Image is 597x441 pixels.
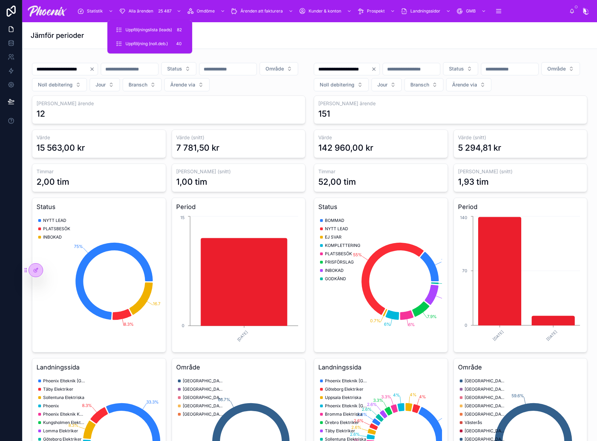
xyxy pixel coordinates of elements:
[377,81,387,88] span: Jour
[32,78,87,91] button: Select Button
[465,395,506,400] span: [GEOGRAPHIC_DATA]
[371,78,402,91] button: Select Button
[183,386,224,392] span: [GEOGRAPHIC_DATA]
[183,411,224,417] span: [GEOGRAPHIC_DATA]
[355,5,399,17] a: Prospekt
[146,399,159,405] tspan: 33.3%
[318,108,330,119] div: 151
[36,142,85,153] div: 15 563,00 kr
[325,378,367,384] span: Phoenix Elteknik [GEOGRAPHIC_DATA]
[175,26,184,34] div: 82
[325,386,363,392] span: Göteborg Elektriker
[367,8,385,14] span: Prospekt
[325,403,367,409] span: Phoenix Elteknik [GEOGRAPHIC_DATA]
[43,411,85,417] span: Phoenix Elteknik Kalmar
[381,394,391,399] tspan: 3.3%
[28,6,67,17] img: App logo
[325,268,344,273] span: INBOKAD
[325,420,359,425] span: Örebro Elektriker
[318,176,356,188] div: 52,00 tim
[408,322,415,327] tspan: 6%
[367,402,377,407] tspan: 2.6%
[384,322,391,327] tspan: 6%
[96,81,106,88] span: Jour
[545,329,558,342] text: [DATE]
[511,393,524,398] tspan: 59.6%
[265,65,284,72] span: Område
[318,134,443,141] h3: Värde
[492,329,504,342] text: [DATE]
[36,202,162,212] h3: Status
[427,314,437,319] tspan: 7.9%
[36,100,301,107] h3: [PERSON_NAME] ärende
[458,215,583,348] div: chart
[183,403,224,409] span: [GEOGRAPHIC_DATA]
[454,5,490,17] a: GMB
[353,252,362,257] tspan: 55%
[170,81,195,88] span: Ärende via
[74,244,83,249] tspan: 75%
[112,38,188,50] a: Uppföljning (noll.deb.)40
[125,41,168,47] span: Uppföljning (noll.deb.)
[236,330,248,342] text: [DATE]
[176,134,301,141] h3: Värde (snitt)
[176,142,219,153] div: 7 781,50 kr
[325,234,342,240] span: EJ SVAR
[31,31,84,40] h1: Jämför perioder
[36,134,162,141] h3: Värde
[176,215,301,348] div: chart
[325,395,361,400] span: Uppsala Elektriska
[393,392,400,398] tspan: 4%
[465,428,506,434] span: [GEOGRAPHIC_DATA]
[43,428,78,434] span: Lomma Elektriker
[176,176,207,188] div: 1,00 tim
[174,40,184,48] div: 40
[373,398,383,403] tspan: 3.3%
[36,176,69,188] div: 2,00 tim
[176,202,301,212] h3: Period
[314,78,369,91] button: Select Button
[318,142,373,153] div: 142 960,00 kr
[185,5,229,17] a: Omdöme
[357,412,367,417] tspan: 2.6%
[309,8,341,14] span: Kunder & konton
[90,78,120,91] button: Select Button
[547,65,566,72] span: Område
[449,65,464,72] span: Status
[410,81,429,88] span: Bransch
[458,168,583,175] h3: [PERSON_NAME] (snitt)
[38,81,73,88] span: Noll debitering
[318,100,583,107] h3: [PERSON_NAME] ärende
[441,258,453,263] tspan: 14.6%
[325,259,354,265] span: PRISFÖRSLAG
[176,168,301,175] h3: [PERSON_NAME] (snitt)
[443,62,478,75] button: Select Button
[325,411,362,417] span: Bromma Elektriska
[43,403,59,409] span: Phoenix
[43,395,84,400] span: Sollentuna Elektriska
[446,78,491,91] button: Select Button
[318,363,443,372] h3: Landningssida
[410,8,440,14] span: Landningssidor
[541,62,580,75] button: Select Button
[260,62,298,75] button: Select Button
[43,420,85,425] span: Kungsholmen Elektriker
[43,386,73,392] span: Täby Elektriker
[197,8,215,14] span: Omdöme
[117,5,185,17] a: Alla ärenden25 487
[183,378,224,384] span: [GEOGRAPHIC_DATA]
[36,363,162,372] h3: Landningssida
[167,65,182,72] span: Status
[419,394,426,399] tspan: 4%
[153,301,165,306] tspan: 16.7%
[465,420,482,425] span: Västerås
[87,8,103,14] span: Statistik
[180,215,185,220] tspan: 15
[240,8,283,14] span: Ärenden att fakturera
[43,218,66,223] span: NYTT LEAD
[325,226,348,232] span: NYTT LEAD
[320,81,354,88] span: Noll debitering
[161,62,196,75] button: Select Button
[460,215,467,220] tspan: 140
[124,322,134,327] tspan: 8.3%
